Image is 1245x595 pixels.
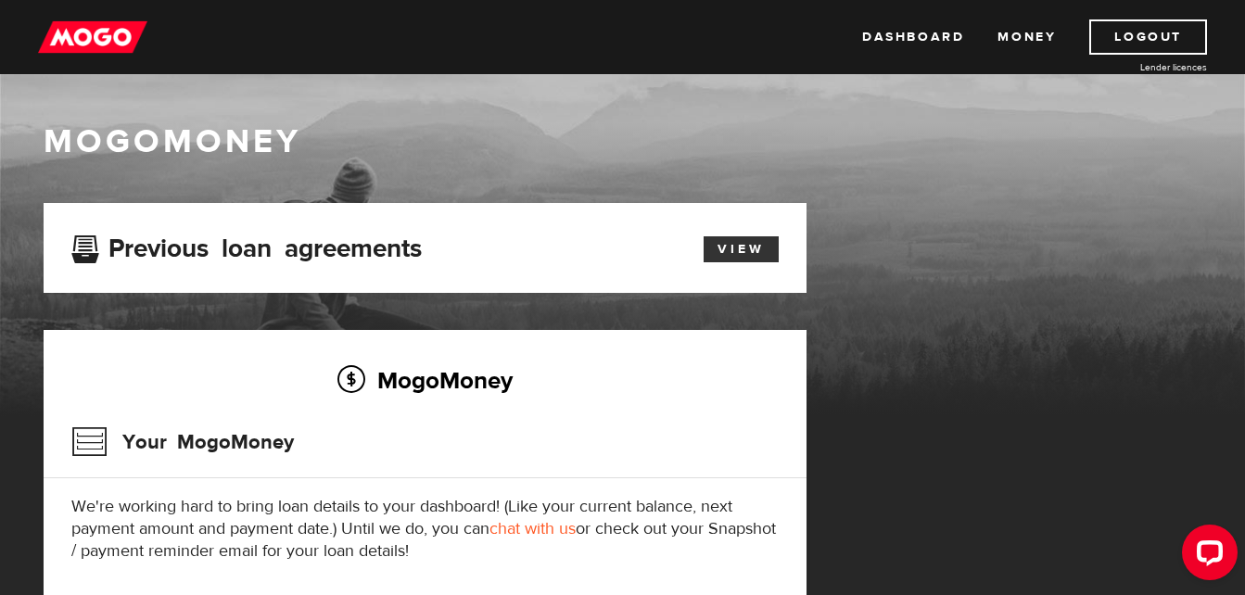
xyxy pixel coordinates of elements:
[704,236,779,262] a: View
[997,19,1056,55] a: Money
[71,361,779,399] h2: MogoMoney
[1089,19,1207,55] a: Logout
[862,19,964,55] a: Dashboard
[44,122,1202,161] h1: MogoMoney
[38,19,147,55] img: mogo_logo-11ee424be714fa7cbb0f0f49df9e16ec.png
[1167,517,1245,595] iframe: LiveChat chat widget
[71,496,779,563] p: We're working hard to bring loan details to your dashboard! (Like your current balance, next paym...
[71,418,294,466] h3: Your MogoMoney
[71,234,422,258] h3: Previous loan agreements
[1068,60,1207,74] a: Lender licences
[489,518,576,539] a: chat with us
